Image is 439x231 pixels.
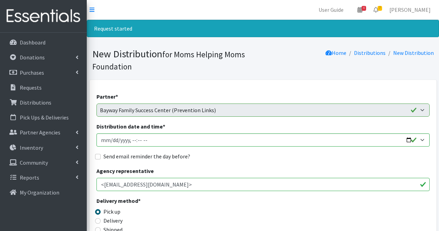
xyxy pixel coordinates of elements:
a: New Distribution [393,49,434,56]
a: Inventory [3,141,84,155]
label: Distribution date and time [96,122,165,131]
a: Donations [3,50,84,64]
p: Reports [20,174,39,181]
a: Reports [3,171,84,184]
div: Request started [87,20,439,37]
legend: Delivery method [96,197,180,207]
label: Delivery [103,216,123,225]
a: Community [3,156,84,170]
abbr: required [163,123,165,130]
label: Partner [96,92,118,101]
p: Donations [20,54,45,61]
a: Distributions [3,96,84,109]
p: Requests [20,84,42,91]
p: Community [20,159,48,166]
a: Purchases [3,66,84,80]
p: Pick Ups & Deliveries [20,114,69,121]
label: Send email reminder the day before? [103,152,190,160]
small: for Moms Helping Moms Foundation [92,49,245,72]
p: Partner Agencies [20,129,60,136]
a: Home [326,49,346,56]
a: Distributions [354,49,386,56]
a: [PERSON_NAME] [384,3,436,17]
a: Partner Agencies [3,125,84,139]
a: 4 [352,3,368,17]
a: Pick Ups & Deliveries [3,110,84,124]
a: Requests [3,81,84,94]
label: Agency representative [96,167,154,175]
a: 7 [368,3,384,17]
span: 4 [362,6,366,11]
p: Distributions [20,99,51,106]
p: My Organization [20,189,59,196]
label: Pick up [103,207,120,216]
span: 7 [378,6,382,11]
a: Dashboard [3,35,84,49]
abbr: required [138,197,141,204]
p: Inventory [20,144,43,151]
img: HumanEssentials [3,5,84,28]
a: My Organization [3,185,84,199]
a: User Guide [313,3,349,17]
h1: New Distribution [92,48,261,72]
p: Dashboard [20,39,45,46]
p: Purchases [20,69,44,76]
abbr: required [116,93,118,100]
